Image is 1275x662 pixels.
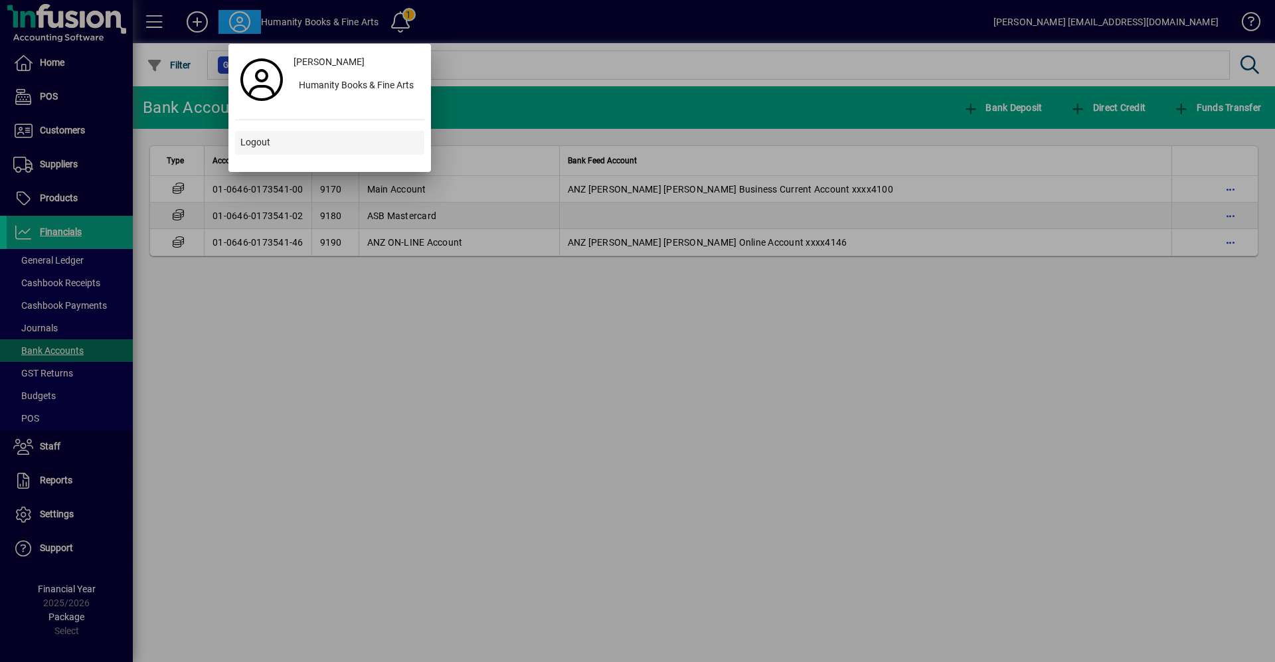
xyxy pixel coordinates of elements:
a: [PERSON_NAME] [288,50,424,74]
span: [PERSON_NAME] [294,55,365,69]
button: Humanity Books & Fine Arts [288,74,424,98]
a: Profile [235,68,288,92]
span: Logout [240,135,270,149]
button: Logout [235,131,424,155]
